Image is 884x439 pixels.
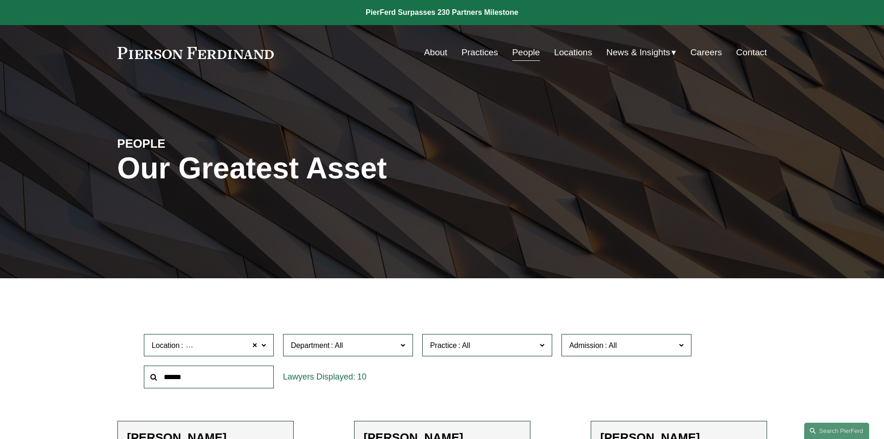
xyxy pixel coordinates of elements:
a: folder dropdown [607,44,677,61]
span: Department [291,341,330,349]
span: News & Insights [607,45,671,61]
a: Search this site [804,423,869,439]
a: About [424,44,447,61]
h4: PEOPLE [117,136,280,151]
span: Practice [430,341,457,349]
a: Contact [736,44,767,61]
a: People [512,44,540,61]
span: Admission [569,341,604,349]
h1: Our Greatest Asset [117,151,550,185]
a: Locations [554,44,592,61]
a: Careers [690,44,722,61]
a: Practices [461,44,498,61]
span: Location [152,341,180,349]
span: [GEOGRAPHIC_DATA] [185,340,262,352]
span: 10 [357,372,367,381]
